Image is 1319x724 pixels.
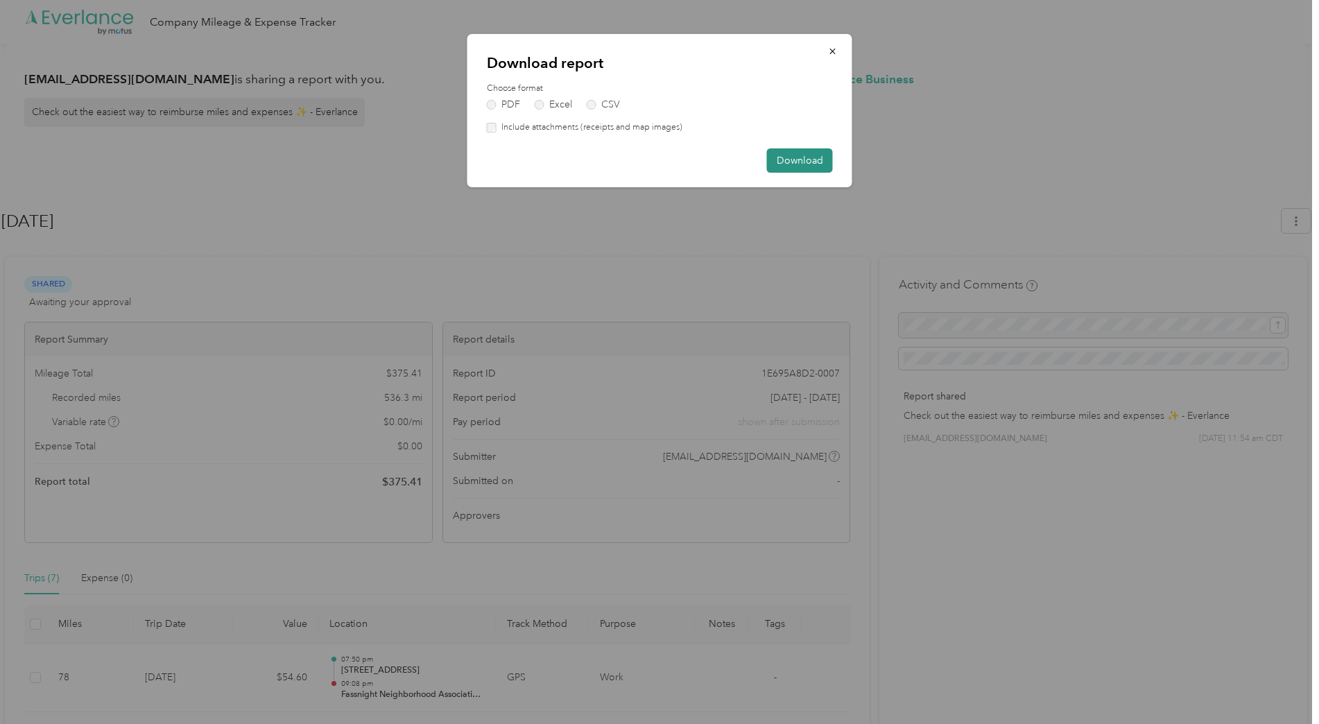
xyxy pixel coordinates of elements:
p: Download report [487,53,833,73]
label: CSV [587,100,620,110]
label: Include attachments (receipts and map images) [497,121,682,134]
label: Excel [535,100,572,110]
label: PDF [487,100,520,110]
button: Download [767,148,833,173]
label: Choose format [487,83,833,95]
